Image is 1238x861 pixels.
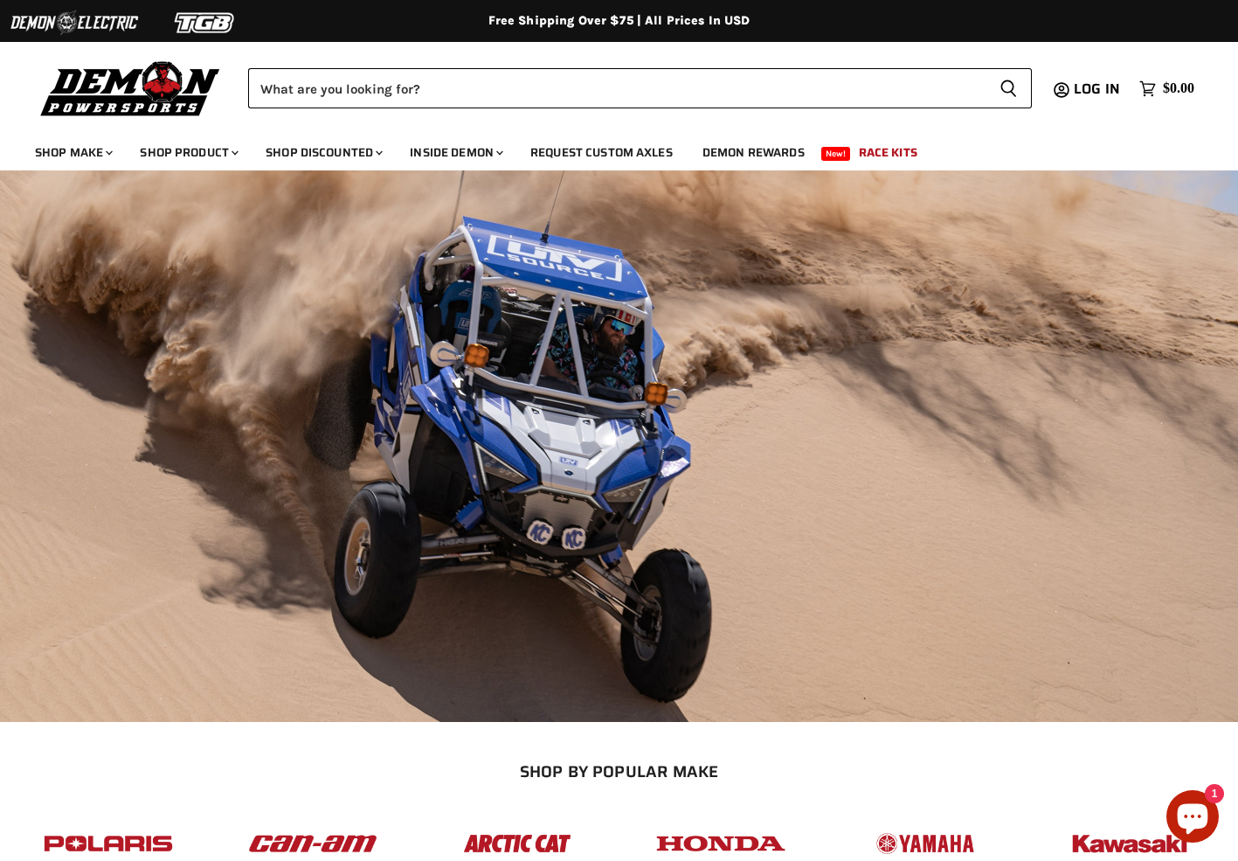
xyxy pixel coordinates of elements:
a: Log in [1066,81,1131,97]
a: Shop Discounted [252,135,393,170]
input: Search [248,68,986,108]
form: Product [248,68,1032,108]
a: Shop Make [22,135,123,170]
span: New! [821,147,851,161]
a: $0.00 [1131,76,1203,101]
span: Log in [1074,78,1120,100]
h2: SHOP BY POPULAR MAKE [22,762,1217,781]
a: Inside Demon [397,135,514,170]
a: Request Custom Axles [517,135,686,170]
a: Demon Rewards [689,135,818,170]
button: Search [986,68,1032,108]
a: Shop Product [127,135,249,170]
span: $0.00 [1163,80,1194,97]
img: Demon Electric Logo 2 [9,6,140,39]
a: Race Kits [846,135,930,170]
inbox-online-store-chat: Shopify online store chat [1161,790,1224,847]
img: Demon Powersports [35,57,226,119]
img: TGB Logo 2 [140,6,271,39]
ul: Main menu [22,128,1190,170]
